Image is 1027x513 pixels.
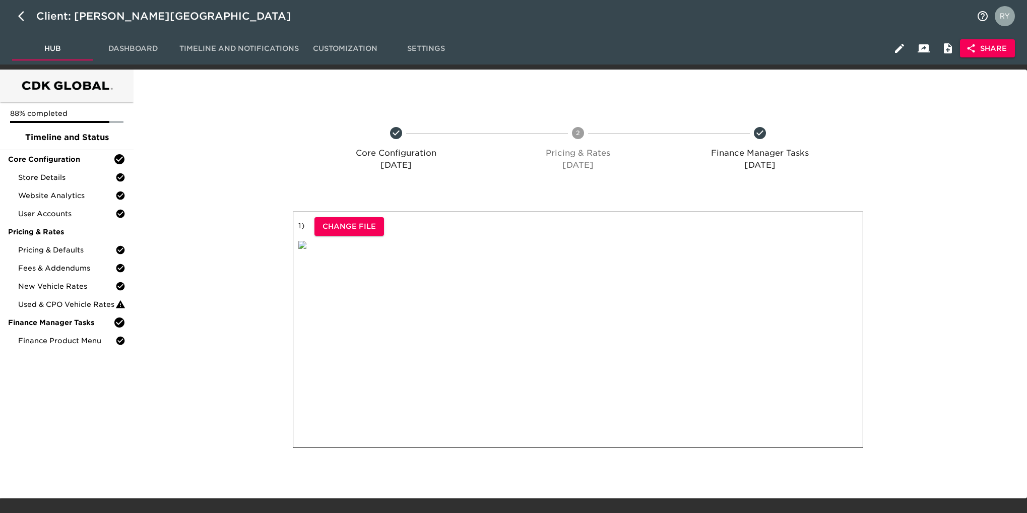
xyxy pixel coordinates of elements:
span: Settings [392,42,460,55]
span: New Vehicle Rates [18,281,115,291]
span: Core Configuration [8,154,113,164]
button: notifications [971,4,995,28]
span: Finance Product Menu [18,336,115,346]
text: 2 [576,129,580,137]
img: qkibX1zbU72zw90W6Gan%2FTemplates%2FRjS7uaFIXtg43HUzxvoG%2F3e51d9d6-1114-4229-a5bf-f5ca567b6beb.jpg [298,241,306,249]
span: Customization [311,42,379,55]
p: 88% completed [10,108,123,118]
span: Fees & Addendums [18,263,115,273]
span: Website Analytics [18,190,115,201]
button: Edit Hub [887,36,912,60]
span: Used & CPO Vehicle Rates [18,299,115,309]
button: Change File [314,217,384,236]
div: 1 ) [293,212,863,448]
span: Finance Manager Tasks [8,317,113,328]
p: [DATE] [491,159,665,171]
button: Share [960,39,1015,58]
span: Share [968,42,1007,55]
p: Finance Manager Tasks [673,147,847,159]
p: [DATE] [673,159,847,171]
p: Core Configuration [309,147,483,159]
span: Store Details [18,172,115,182]
img: Profile [995,6,1015,26]
p: [DATE] [309,159,483,171]
span: User Accounts [18,209,115,219]
span: Change File [323,220,376,233]
div: Client: [PERSON_NAME][GEOGRAPHIC_DATA] [36,8,305,24]
span: Timeline and Status [8,132,125,144]
span: Pricing & Defaults [18,245,115,255]
span: Timeline and Notifications [179,42,299,55]
span: Pricing & Rates [8,227,125,237]
button: Client View [912,36,936,60]
span: Hub [18,42,87,55]
span: Dashboard [99,42,167,55]
p: Pricing & Rates [491,147,665,159]
button: Internal Notes and Comments [936,36,960,60]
